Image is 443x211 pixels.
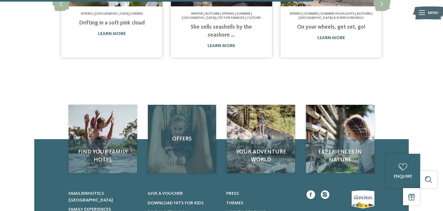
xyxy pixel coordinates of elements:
[226,191,239,196] span: Press
[317,36,345,40] a: learn more
[297,24,365,30] a: On your wheels, get set, go!
[81,12,143,16] span: Spring | [GEOGRAPHIC_DATA] | Hiking
[148,201,204,205] span: Download hits for kids
[233,148,290,164] span: Your adventure world
[154,135,211,143] span: Offers
[69,105,137,174] a: An appetising autumn Find your family hotel
[386,154,420,188] a: enquire
[148,105,216,174] a: An appetising autumn Offers
[208,44,235,48] a: learn more
[306,105,374,174] a: An appetising autumn Experiences in nature
[227,105,295,174] a: An appetising autumn Your adventure world
[289,12,373,20] span: Spring | Summer | Summer highlights | Autumn | [GEOGRAPHIC_DATA] & surroundings
[98,31,126,36] a: learn more
[182,12,261,20] span: Winter | Autumn | Spring | Summer | [GEOGRAPHIC_DATA] | Tip for families | Culture
[226,201,243,205] span: Themes
[394,174,412,179] span: enquire
[148,190,219,197] a: Give a voucher
[306,105,374,174] img: An appetising autumn
[69,191,113,202] span: Familienhotels [GEOGRAPHIC_DATA]
[148,191,183,196] span: Give a voucher
[226,200,298,206] a: Themes
[69,105,137,174] img: An appetising autumn
[79,20,145,26] a: Drifting in a soft pink cloud
[312,148,369,164] span: Experiences in nature
[226,190,298,197] a: Press
[227,105,295,174] img: An appetising autumn
[69,190,140,203] a: Familienhotels [GEOGRAPHIC_DATA]
[191,24,252,38] a: She sells seashells by the seashore …
[74,148,131,164] span: Find your family hotel
[148,200,219,206] a: Download hits for kids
